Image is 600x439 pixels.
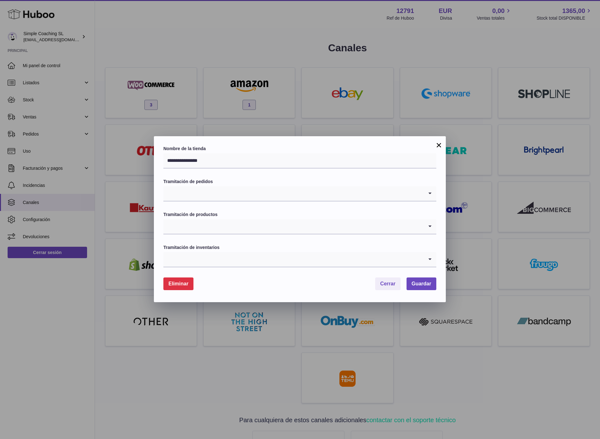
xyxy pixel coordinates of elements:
button: Guardar [407,277,436,290]
label: Nombre de la tienda [163,146,436,152]
input: Search for option [163,186,424,201]
span: Eliminar [168,281,188,286]
label: Tramitación de productos [163,212,436,218]
div: Search for option [163,219,436,234]
button: × [435,141,443,149]
span: Cerrar [380,281,395,286]
span: Guardar [412,281,431,286]
label: Tramitación de pedidos [163,179,436,185]
button: Eliminar [163,277,193,290]
button: Cerrar [375,277,401,290]
input: Search for option [163,219,424,234]
input: Search for option [163,252,424,267]
label: Tramitación de inventarios [163,245,436,251]
div: Search for option [163,252,436,267]
div: Search for option [163,186,436,201]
